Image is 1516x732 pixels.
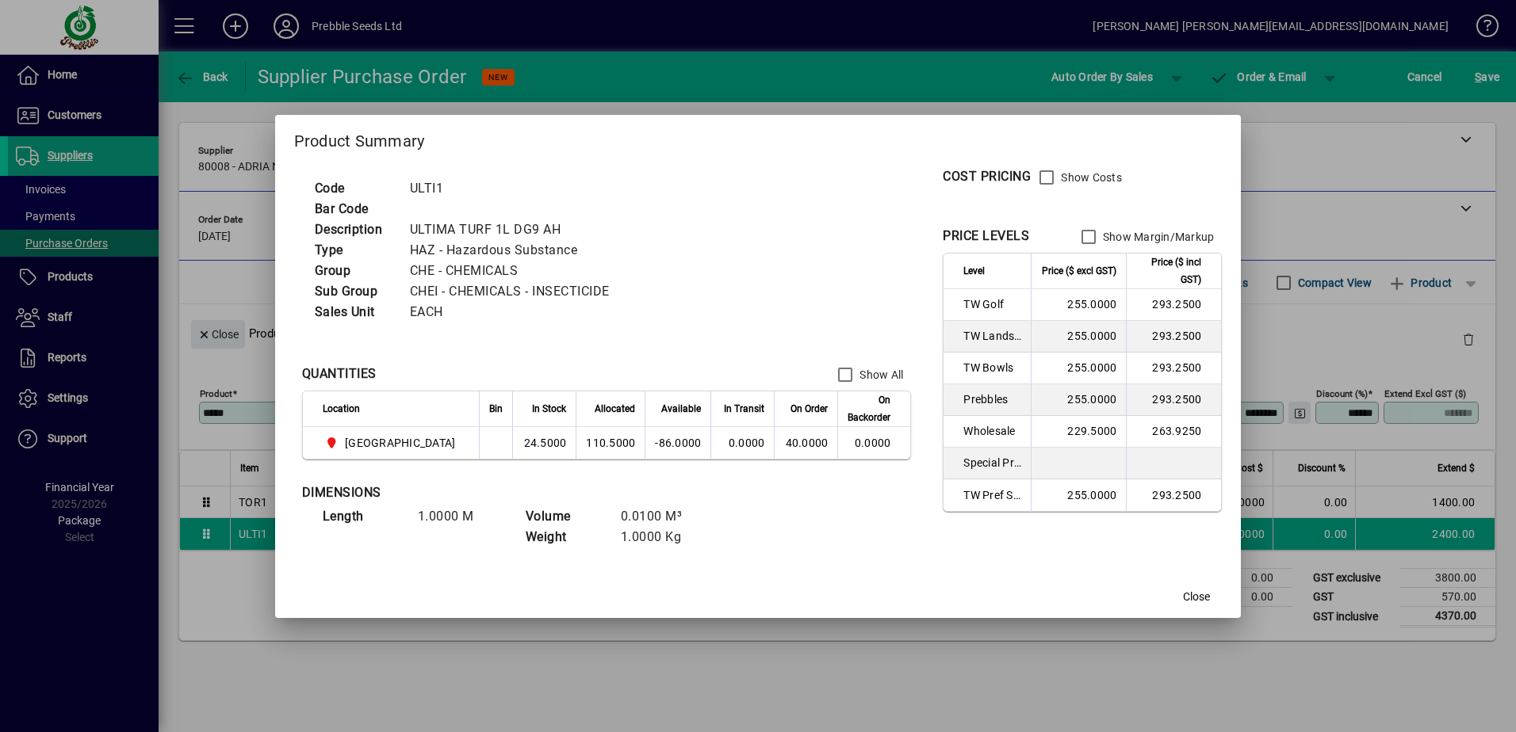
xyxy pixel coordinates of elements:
[1042,262,1116,280] span: Price ($ excl GST)
[532,400,566,417] span: In Stock
[1136,254,1201,288] span: Price ($ incl GST)
[345,435,455,451] span: [GEOGRAPHIC_DATA]
[1126,321,1221,353] td: 293.2500
[791,400,828,417] span: On Order
[1126,416,1221,448] td: 263.9250
[963,296,1021,312] span: TW Golf
[613,527,708,547] td: 1.0000 Kg
[489,400,503,417] span: Bin
[963,423,1021,439] span: Wholesale
[724,400,764,417] span: In Transit
[307,281,402,302] td: Sub Group
[1031,416,1126,448] td: 229.5000
[943,227,1029,246] div: PRICE LEVELS
[729,437,765,449] span: 0.0000
[402,302,629,322] td: EACH
[275,115,1242,161] h2: Product Summary
[315,506,410,527] td: Length
[518,527,613,547] td: Weight
[518,506,613,527] td: Volume
[1100,229,1215,245] label: Show Margin/Markup
[1126,353,1221,384] td: 293.2500
[856,367,903,383] label: Show All
[963,455,1021,471] span: Special Price
[1031,289,1126,321] td: 255.0000
[323,400,360,417] span: Location
[1031,321,1126,353] td: 255.0000
[1126,384,1221,416] td: 293.2500
[576,427,645,459] td: 110.5000
[410,506,505,527] td: 1.0000 M
[645,427,710,459] td: -86.0000
[848,391,890,426] span: On Backorder
[963,487,1021,503] span: TW Pref Sup
[402,281,629,302] td: CHEI - CHEMICALS - INSECTICIDE
[307,240,402,261] td: Type
[943,167,1031,186] div: COST PRICING
[307,178,402,199] td: Code
[661,400,701,417] span: Available
[1058,170,1122,185] label: Show Costs
[402,240,629,261] td: HAZ - Hazardous Substance
[1031,479,1126,511] td: 255.0000
[512,427,576,459] td: 24.5000
[307,302,402,322] td: Sales Unit
[613,506,708,527] td: 0.0100 M³
[1126,289,1221,321] td: 293.2500
[402,219,629,240] td: ULTIMA TURF 1L DG9 AH
[323,433,462,452] span: PALMERSTON NORTH
[1031,384,1126,416] td: 255.0000
[963,262,985,280] span: Level
[1031,353,1126,384] td: 255.0000
[302,483,699,502] div: DIMENSIONS
[307,199,402,219] td: Bar Code
[963,328,1021,344] span: TW Landscaper
[1183,589,1210,605] span: Close
[595,400,635,417] span: Allocated
[1171,583,1222,612] button: Close
[963,391,1021,407] span: Prebbles
[1126,479,1221,511] td: 293.2500
[402,178,629,199] td: ULTI1
[837,427,910,459] td: 0.0000
[402,261,629,281] td: CHE - CHEMICALS
[307,261,402,281] td: Group
[302,364,377,383] div: QUANTITIES
[786,437,829,449] span: 40.0000
[307,219,402,240] td: Description
[963,360,1021,376] span: TW Bowls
